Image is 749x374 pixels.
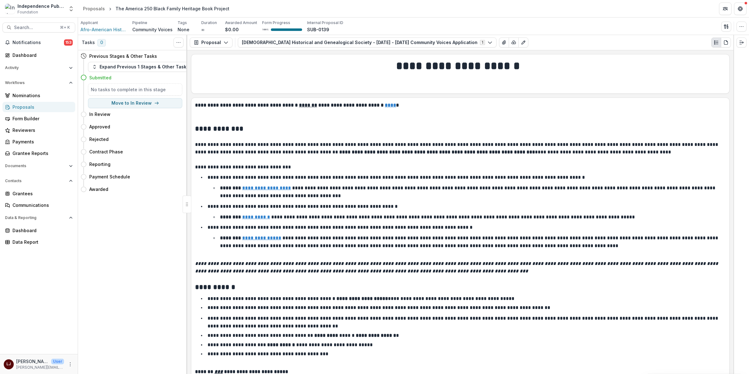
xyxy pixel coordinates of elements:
[2,37,75,47] button: Notifications153
[64,39,73,46] span: 153
[12,52,70,58] div: Dashboard
[12,127,70,133] div: Reviewers
[2,113,75,124] a: Form Builder
[2,50,75,60] a: Dashboard
[2,63,75,73] button: Open Activity
[178,26,189,33] p: None
[711,37,721,47] button: Plaintext view
[190,37,233,47] button: Proposal
[2,90,75,101] a: Nominations
[89,148,123,155] h4: Contract Phase
[12,150,70,157] div: Grantee Reports
[14,25,56,30] span: Search...
[81,4,232,13] nav: breadcrumb
[5,4,15,14] img: Independence Public Media Foundation
[2,22,75,32] button: Search...
[2,188,75,199] a: Grantees
[5,179,66,183] span: Contacts
[67,2,76,15] button: Open entity switcher
[178,20,187,26] p: Tags
[115,5,229,12] div: The America 250 Black Family Heritage Book Project
[12,115,70,122] div: Form Builder
[12,239,70,245] div: Data Report
[737,37,747,47] button: Expand right
[5,216,66,220] span: Data & Reporting
[59,24,71,31] div: ⌘ + K
[2,78,75,88] button: Open Workflows
[89,173,130,180] h4: Payment Schedule
[89,74,111,81] h4: Submitted
[12,104,70,110] div: Proposals
[12,202,70,208] div: Communications
[88,98,182,108] button: Move to In Review
[201,26,204,33] p: ∞
[262,27,268,32] p: 100 %
[721,37,731,47] button: PDF view
[2,176,75,186] button: Open Contacts
[91,86,179,93] h5: No tasks to complete in this stage
[82,40,95,45] h3: Tasks
[89,186,108,192] h4: Awarded
[307,26,329,33] p: SUB-0139
[2,148,75,158] a: Grantee Reports
[17,3,64,9] div: Independence Public Media Foundation
[12,190,70,197] div: Grantees
[17,9,38,15] span: Foundation
[7,362,11,366] div: Lorraine Jabouin
[83,5,105,12] div: Proposals
[89,53,157,59] h4: Previous Stages & Other Tasks
[81,20,98,26] p: Applicant
[499,37,509,47] button: View Attached Files
[518,37,528,47] button: Edit as form
[16,365,64,370] p: [PERSON_NAME][EMAIL_ADDRESS][DOMAIN_NAME]
[2,102,75,112] a: Proposals
[89,123,110,130] h4: Approved
[225,26,239,33] p: $0.00
[89,111,110,117] h4: In Review
[89,136,109,142] h4: Rejected
[201,20,217,26] p: Duration
[2,161,75,171] button: Open Documents
[719,2,732,15] button: Partners
[2,237,75,247] a: Data Report
[5,66,66,70] span: Activity
[66,361,74,368] button: More
[132,20,147,26] p: Pipeline
[81,4,107,13] a: Proposals
[89,161,110,167] h4: Reporting
[16,358,49,365] p: [PERSON_NAME]
[2,125,75,135] a: Reviewers
[12,40,64,45] span: Notifications
[225,20,257,26] p: Awarded Amount
[262,20,290,26] p: Form Progress
[81,26,127,33] a: Afro-American Historical Society of [US_STATE], Inc
[2,137,75,147] a: Payments
[2,200,75,210] a: Communications
[12,138,70,145] div: Payments
[307,20,343,26] p: Internal Proposal ID
[5,81,66,85] span: Workflows
[88,62,193,72] button: Expand Previous 1 Stages & Other Tasks
[12,227,70,234] div: Dashboard
[2,213,75,223] button: Open Data & Reporting
[238,37,497,47] button: [DEMOGRAPHIC_DATA] Historical and Genealogical Society - [DATE] - [DATE] Community Voices Applica...
[2,225,75,236] a: Dashboard
[97,39,106,47] span: 0
[132,26,173,33] p: Community Voices
[174,37,184,47] button: Toggle View Cancelled Tasks
[5,164,66,168] span: Documents
[51,359,64,364] p: User
[734,2,747,15] button: Get Help
[12,92,70,99] div: Nominations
